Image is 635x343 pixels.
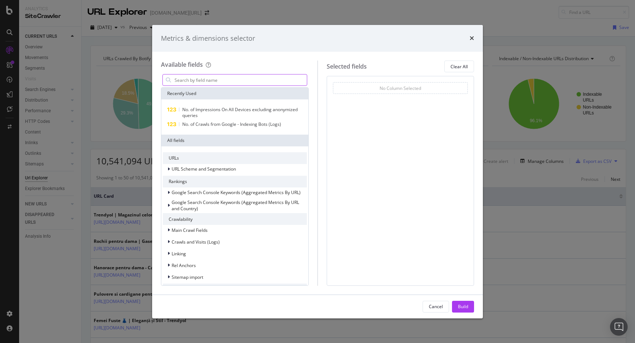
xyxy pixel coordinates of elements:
[444,61,474,72] button: Clear All
[161,61,203,69] div: Available fields
[172,189,301,196] span: Google Search Console Keywords (Aggregated Metrics By URL)
[452,301,474,313] button: Build
[172,199,299,212] span: Google Search Console Keywords (Aggregated Metrics By URL and Country)
[182,106,298,118] span: No. of Impressions On All Devices excluding anonymized queries
[172,227,208,233] span: Main Crawl Fields
[174,74,307,85] input: Search by field name
[163,176,307,187] div: Rankings
[172,166,236,172] span: URL Scheme and Segmentation
[172,239,220,245] span: Crawls and Visits (Logs)
[172,262,196,269] span: Rel Anchors
[327,62,367,71] div: Selected fields
[423,301,449,313] button: Cancel
[172,274,203,280] span: Sitemap import
[380,85,421,91] div: No Column Selected
[163,152,307,164] div: URLs
[161,135,308,146] div: All fields
[458,303,468,310] div: Build
[182,121,281,127] span: No. of Crawls from Google - Indexing Bots (Logs)
[470,34,474,43] div: times
[451,63,468,70] div: Clear All
[161,34,255,43] div: Metrics & dimensions selector
[161,88,308,99] div: Recently Used
[152,25,483,318] div: modal
[172,251,186,257] span: Linking
[610,318,628,336] div: Open Intercom Messenger
[163,284,307,295] div: Content
[429,303,443,310] div: Cancel
[163,213,307,225] div: Crawlability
